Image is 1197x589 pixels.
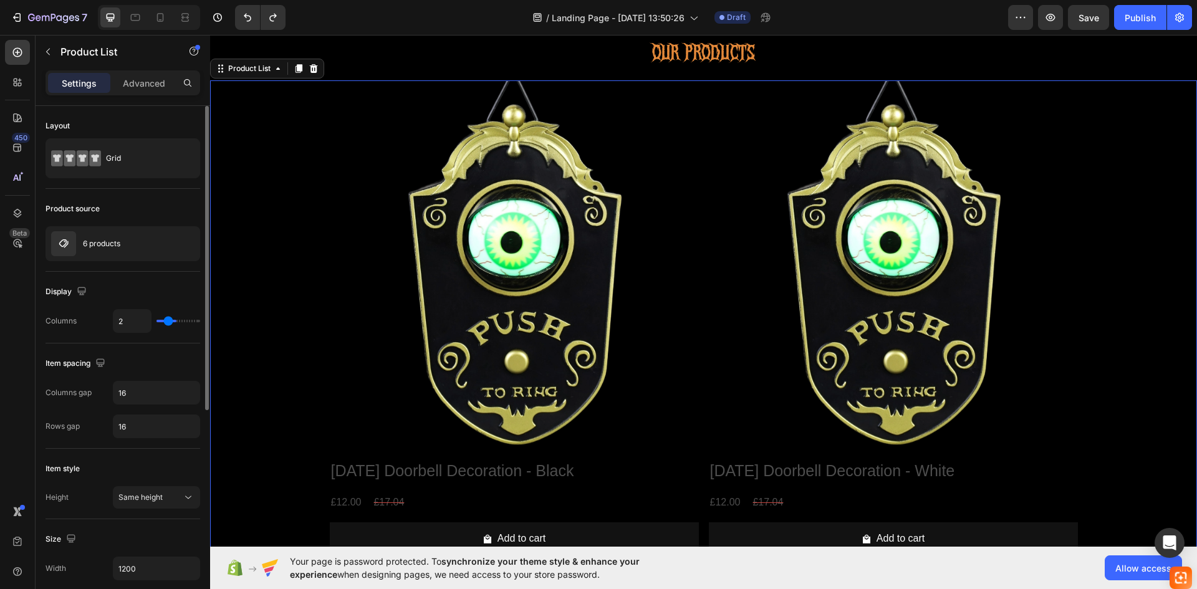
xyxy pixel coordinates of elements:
span: Landing Page - [DATE] 13:50:26 [552,11,685,24]
div: Layout [46,120,70,132]
div: Columns [46,315,77,327]
div: Grid [106,144,182,173]
div: Columns gap [46,387,92,398]
button: Add to cart [499,487,868,520]
a: Halloween Doorbell Decoration - White [499,45,868,414]
button: Publish [1114,5,1166,30]
input: Auto [113,310,151,332]
p: 6 products [83,239,120,248]
div: Beta [9,228,30,238]
span: Draft [727,12,746,23]
div: Item style [46,463,80,474]
p: Settings [62,77,97,90]
input: Auto [113,415,199,438]
span: Same height [118,492,163,502]
div: Rows gap [46,421,80,432]
span: Save [1079,12,1099,23]
button: 7 [5,5,93,30]
input: Auto [113,381,199,404]
div: Width [46,563,66,574]
div: Undo/Redo [235,5,286,30]
button: Allow access [1105,555,1182,580]
div: Item spacing [46,355,108,372]
div: Height [46,492,69,503]
div: Open Intercom Messenger [1155,528,1185,558]
span: Your page is password protected. To when designing pages, we need access to your store password. [290,555,688,581]
button: Same height [113,486,200,509]
div: Product List [16,28,63,39]
div: Size [46,531,79,548]
div: £17.04 [541,457,574,478]
img: product feature img [51,231,76,256]
span: Allow access [1115,562,1171,575]
div: Add to cart [666,495,714,513]
p: Product List [60,44,166,59]
div: Display [46,284,89,300]
div: £12.00 [499,457,532,478]
p: Advanced [123,77,165,90]
input: Auto [113,557,199,580]
span: / [546,11,549,24]
div: Add to cart [287,495,335,513]
h2: [DATE] Doorbell Decoration - White [499,424,868,448]
span: synchronize your theme style & enhance your experience [290,556,640,580]
p: 7 [82,10,87,25]
button: Add to cart [120,487,489,520]
div: 450 [12,133,30,143]
div: Product source [46,203,100,214]
div: Publish [1125,11,1156,24]
iframe: Design area [210,35,1197,547]
button: Save [1068,5,1109,30]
